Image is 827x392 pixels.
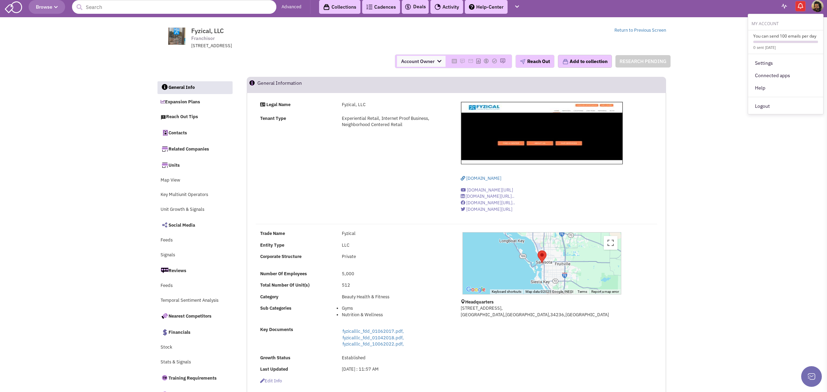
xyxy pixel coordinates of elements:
a: Financials [157,325,232,339]
button: Add to collection [558,55,612,68]
b: Total Number Of Unit(s) [260,282,309,288]
img: Please add to your accounts [468,58,473,64]
img: icon-deals.svg [405,3,411,11]
a: Temporal Sentiment Analysis [157,294,232,307]
img: Google [464,285,487,294]
img: Please add to your accounts [460,58,465,64]
a: Settings [748,57,823,69]
a: Feeds [157,279,232,292]
a: Stats & Signals [157,356,232,369]
img: www.fyzical.com [161,28,192,45]
a: Contacts [157,125,232,140]
h6: You can send 100 emails per day [753,33,818,39]
div: Beauty Health & Fitness [337,294,452,300]
span: Edit info [260,378,282,384]
a: Nearest Competitors [157,309,232,323]
span: Browse [36,4,58,10]
a: Deals [405,3,426,11]
img: Please add to your accounts [492,58,497,64]
div: Established [337,355,452,361]
img: Fyzical, LLC [461,102,622,164]
a: Related Companies [157,142,232,156]
div: Experiential Retail, Internet Proof Business, Neighborhood Centered Retail [337,115,452,128]
img: icon-collection-lavender.png [562,59,569,65]
b: Entity Type [260,242,284,248]
b: Growth Status [260,355,290,361]
a: Map View [157,174,232,187]
div: Fyzical, LLC [538,250,547,263]
a: Training Requirements [157,371,232,385]
h6: My Account [748,19,823,27]
div: LLC [337,242,452,249]
span: Map data ©2025 Google, INEGI [525,290,573,293]
p: [STREET_ADDRESS], [GEOGRAPHIC_DATA],[GEOGRAPHIC_DATA],34236,[GEOGRAPHIC_DATA] [461,305,623,318]
b: Sub Categories [260,305,292,311]
strong: Legal Name [266,102,290,107]
div: Fyzical, LLC [337,102,452,108]
a: [DOMAIN_NAME][URL] [461,206,512,212]
div: 5,000 [337,271,452,277]
span: Franchisor [191,35,215,42]
a: Feeds [157,234,232,247]
a: [DOMAIN_NAME][URL].. [461,193,514,199]
a: Open this area in Google Maps (opens a new window) [464,285,487,294]
b: Category [260,294,278,300]
a: Reach Out Tips [157,111,232,124]
div: Fyzical [337,230,452,237]
div: 512 [337,282,452,289]
a: Social Media [157,218,232,232]
button: Keyboard shortcuts [492,289,521,294]
b: Headquarters [465,299,494,305]
span: [DOMAIN_NAME] [466,175,501,181]
a: Unit Growth & Signals [157,203,232,216]
span: [DOMAIN_NAME][URL] [466,206,512,212]
a: General Info [157,81,233,94]
b: Corporate Structure [260,254,302,259]
a: Logout [748,100,823,112]
a: Units [157,158,232,172]
a: fyzicalllc_fdd_01062017.pdf, [343,328,404,334]
li: Gyms [342,305,447,312]
img: icon-collection-lavender-black.svg [323,4,330,10]
button: Reach Out [515,55,554,68]
a: Expansion Plans [157,96,232,109]
button: Toggle fullscreen view [604,236,617,250]
img: Activity.png [435,4,441,10]
strong: Tenant Type [260,115,286,121]
span: Fyzical, LLC [191,27,224,35]
div: Private [337,254,452,260]
a: [DOMAIN_NAME][URL].. [461,200,515,206]
span: [DOMAIN_NAME][URL].. [466,193,514,199]
a: Terms (opens in new tab) [578,290,587,293]
li: Nutrition & Wellness [342,312,447,318]
b: Key Documents [260,327,293,332]
a: Connected apps [748,69,823,82]
b: Number Of Employees [260,271,307,277]
span: [DOMAIN_NAME][URL] [467,187,513,193]
a: fyzicalllc_fdd_01042018.pdf, [343,335,404,341]
a: [DOMAIN_NAME][URL] [461,187,513,193]
a: Return to Previous Screen [614,27,666,33]
img: help.png [469,4,474,10]
a: fyzicalllc_fdd_10062022.pdf, [343,341,404,347]
span: [DOMAIN_NAME][URL].. [466,200,515,206]
a: Advanced [282,4,302,10]
a: Signals [157,249,232,262]
a: Help [748,82,823,94]
img: Please add to your accounts [500,58,506,64]
img: Cadences_logo.png [366,4,372,9]
img: plane.png [520,59,525,64]
div: [STREET_ADDRESS] [191,43,371,49]
a: Stock [157,341,232,354]
b: Trade Name [260,230,285,236]
h2: General Information [257,77,302,92]
small: 0 sent [DATE] [753,45,776,50]
b: Last Updated [260,366,288,372]
a: Reviews [157,263,232,278]
div: [DATE] : 11:57 AM [337,366,452,373]
a: Key Multiunit Operators [157,188,232,202]
a: Report a map error [591,290,619,293]
img: Please add to your accounts [483,58,489,64]
a: [DOMAIN_NAME] [461,175,501,181]
span: Account Owner [397,56,446,67]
